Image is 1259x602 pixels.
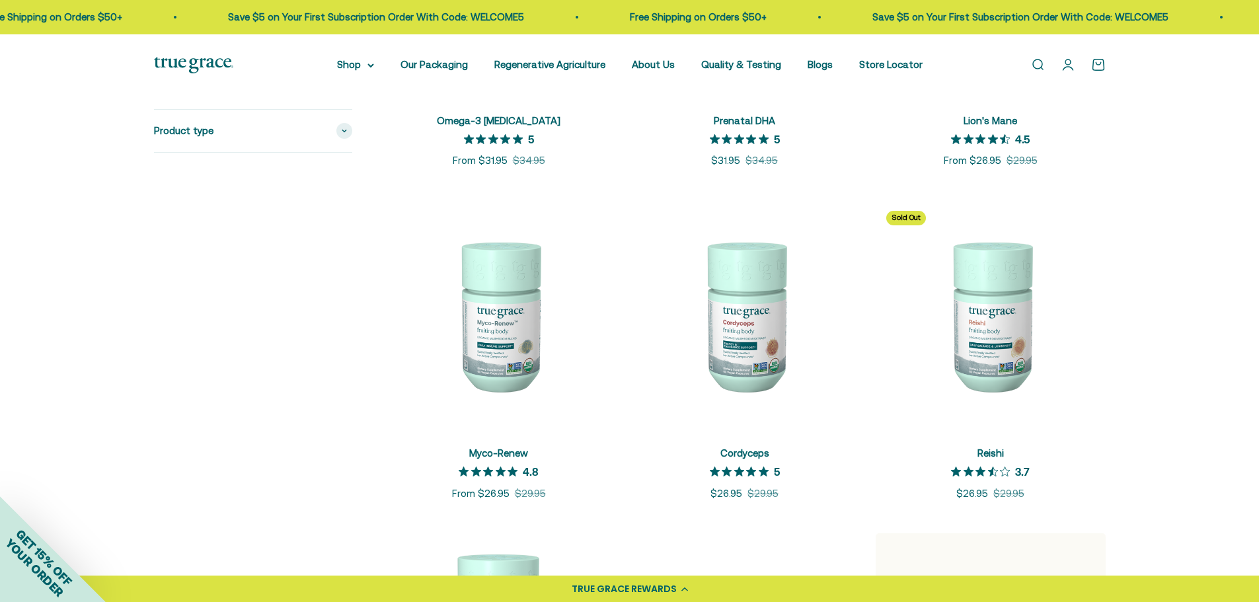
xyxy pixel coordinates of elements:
[868,9,1164,25] p: Save $5 on Your First Subscription Order With Code: WELCOME5
[528,132,534,145] p: 5
[1015,132,1030,145] p: 4.5
[154,110,352,152] summary: Product type
[523,465,539,478] p: 4.8
[453,153,508,169] sale-price: From $31.95
[1015,465,1030,478] p: 3.7
[808,59,833,70] a: Blogs
[951,463,1015,481] span: 3.7 out of 5 stars rating in total 3 reviews.
[384,200,614,430] img: Myco-RenewTM Blend Mushroom Supplements for Daily Immune Support* 1 g daily to support a healthy ...
[494,59,605,70] a: Regenerative Agriculture
[701,59,781,70] a: Quality & Testing
[469,447,528,459] a: Myco-Renew
[464,130,528,148] span: 5 out of 5 stars rating in total 16 reviews.
[1007,153,1038,169] compare-at-price: $29.95
[944,153,1001,169] sale-price: From $26.95
[977,447,1004,459] a: Reishi
[572,582,677,596] div: TRUE GRACE REWARDS
[714,115,775,126] a: Prenatal DHA
[401,59,468,70] a: Our Packaging
[710,486,742,502] sale-price: $26.95
[3,536,66,599] span: YOUR ORDER
[632,59,675,70] a: About Us
[711,153,740,169] sale-price: $31.95
[774,132,780,145] p: 5
[993,486,1024,502] compare-at-price: $29.95
[745,153,778,169] compare-at-price: $34.95
[223,9,519,25] p: Save $5 on Your First Subscription Order With Code: WELCOME5
[859,59,923,70] a: Store Locator
[964,115,1017,126] a: Lion's Mane
[13,527,75,588] span: GET 15% OFF
[630,200,860,430] img: Cordyceps Mushroom Supplement for Energy & Endurance Support* 1 g daily aids an active lifestyle ...
[951,130,1015,148] span: 4.5 out of 5 stars rating in total 12 reviews.
[956,486,988,502] sale-price: $26.95
[876,200,1106,430] img: Reishi Mushroom Supplements for Daily Balance & Longevity* 1 g daily supports healthy aging* Trad...
[515,486,546,502] compare-at-price: $29.95
[720,447,769,459] a: Cordyceps
[459,463,523,481] span: 4.8 out of 5 stars rating in total 11 reviews.
[710,463,774,481] span: 5 out of 5 stars rating in total 6 reviews.
[437,115,560,126] a: Omega-3 [MEDICAL_DATA]
[154,123,213,139] span: Product type
[452,486,510,502] sale-price: From $26.95
[710,130,774,148] span: 5 out of 5 stars rating in total 3 reviews.
[747,486,779,502] compare-at-price: $29.95
[337,57,374,73] summary: Shop
[774,465,780,478] p: 5
[625,11,762,22] a: Free Shipping on Orders $50+
[513,153,545,169] compare-at-price: $34.95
